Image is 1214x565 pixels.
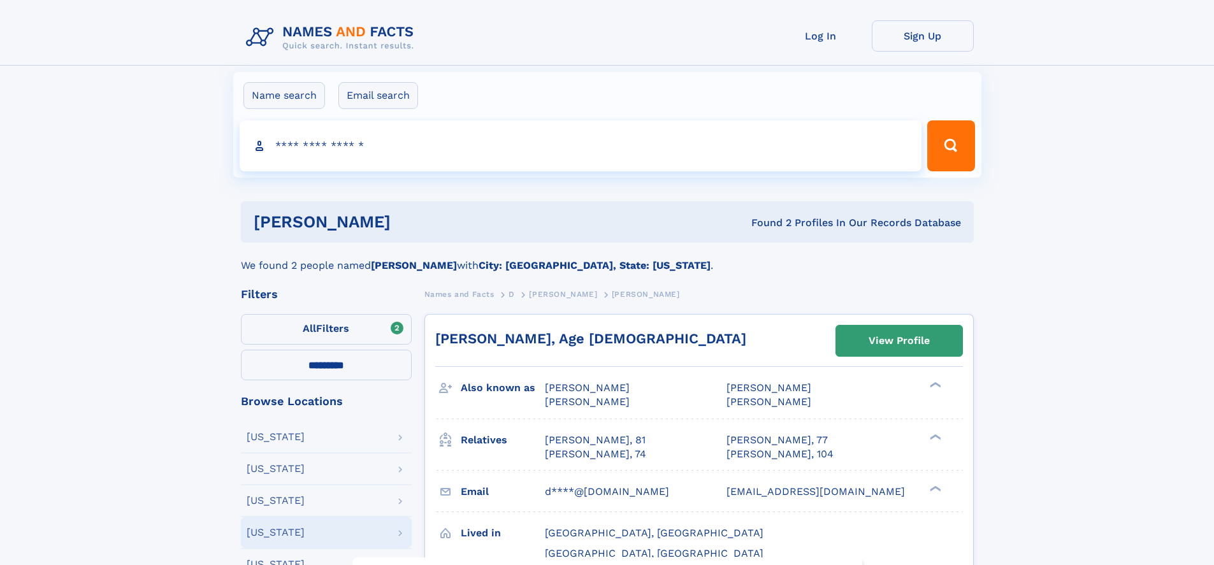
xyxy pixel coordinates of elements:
span: [PERSON_NAME] [726,382,811,394]
b: [PERSON_NAME] [371,259,457,271]
a: [PERSON_NAME], 104 [726,447,834,461]
div: ❯ [927,381,942,389]
a: View Profile [836,325,962,356]
div: View Profile [869,326,930,355]
div: Found 2 Profiles In Our Records Database [571,216,961,230]
div: [US_STATE] [247,464,305,474]
span: [PERSON_NAME] [545,396,630,408]
a: Names and Facts [424,286,495,302]
input: search input [240,120,922,171]
div: [US_STATE] [247,527,305,538]
img: Logo Names and Facts [241,20,424,55]
div: ❯ [927,433,942,441]
div: ❯ [927,484,942,492]
span: [EMAIL_ADDRESS][DOMAIN_NAME] [726,485,905,497]
div: We found 2 people named with . [241,243,974,273]
button: Search Button [927,120,974,171]
a: [PERSON_NAME] [529,286,597,302]
a: Sign Up [872,20,974,52]
h3: Also known as [461,377,545,399]
a: D [509,286,515,302]
h3: Lived in [461,522,545,544]
div: [US_STATE] [247,496,305,506]
span: [GEOGRAPHIC_DATA], [GEOGRAPHIC_DATA] [545,527,763,539]
div: Filters [241,289,412,300]
span: [PERSON_NAME] [529,290,597,299]
a: [PERSON_NAME], 77 [726,433,828,447]
a: [PERSON_NAME], 81 [545,433,646,447]
div: Browse Locations [241,396,412,407]
b: City: [GEOGRAPHIC_DATA], State: [US_STATE] [479,259,711,271]
a: [PERSON_NAME], Age [DEMOGRAPHIC_DATA] [435,331,746,347]
a: [PERSON_NAME], 74 [545,447,646,461]
span: D [509,290,515,299]
h3: Email [461,481,545,503]
span: All [303,322,316,334]
label: Name search [243,82,325,109]
span: [GEOGRAPHIC_DATA], [GEOGRAPHIC_DATA] [545,547,763,559]
span: [PERSON_NAME] [612,290,680,299]
span: [PERSON_NAME] [545,382,630,394]
label: Filters [241,314,412,345]
div: [US_STATE] [247,432,305,442]
span: [PERSON_NAME] [726,396,811,408]
h3: Relatives [461,429,545,451]
label: Email search [338,82,418,109]
a: Log In [770,20,872,52]
h1: [PERSON_NAME] [254,214,571,230]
